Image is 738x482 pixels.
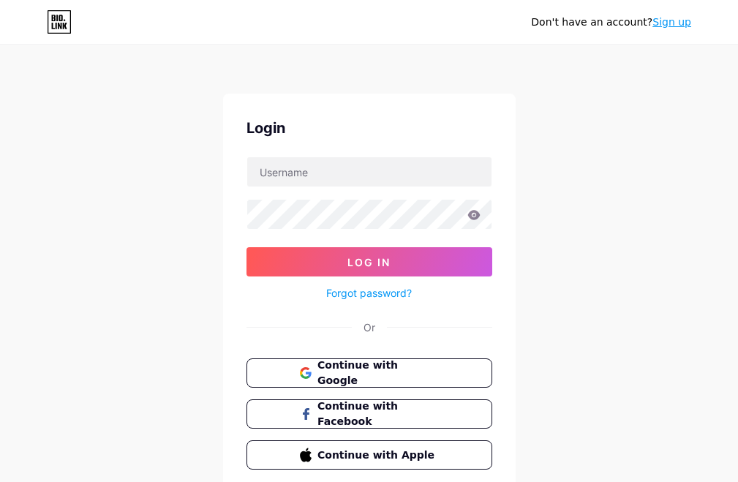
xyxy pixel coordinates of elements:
a: Sign up [652,16,691,28]
span: Continue with Google [317,358,438,388]
div: Or [364,320,375,335]
span: Continue with Apple [317,448,438,463]
span: Log In [347,256,391,268]
button: Continue with Google [246,358,492,388]
button: Continue with Apple [246,440,492,470]
div: Login [246,117,492,139]
div: Don't have an account? [531,15,691,30]
a: Forgot password? [326,285,412,301]
input: Username [247,157,492,187]
button: Log In [246,247,492,276]
button: Continue with Facebook [246,399,492,429]
span: Continue with Facebook [317,399,438,429]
